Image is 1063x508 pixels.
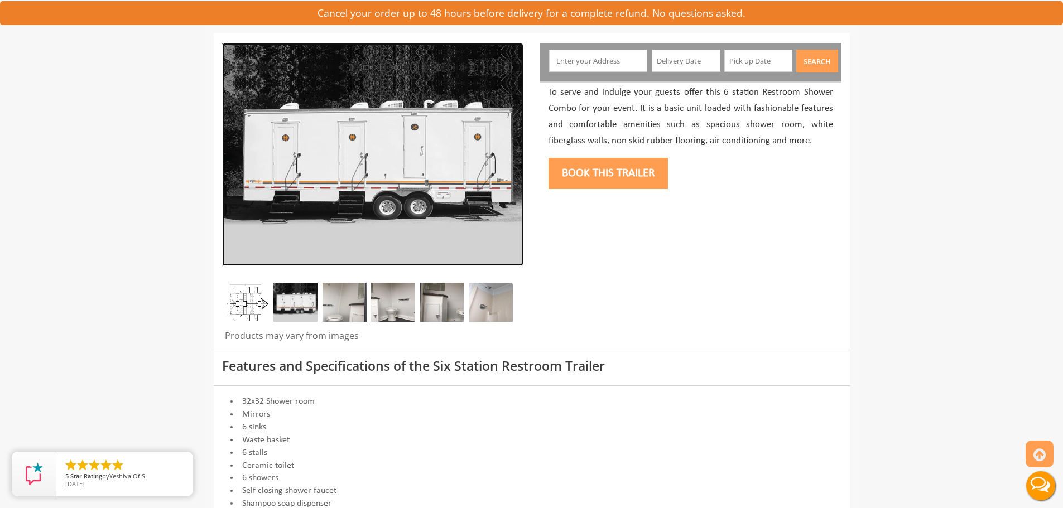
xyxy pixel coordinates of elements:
[23,463,45,485] img: Review Rating
[88,458,101,472] li: 
[225,283,269,322] img: Floor Plan of 6 station restroom shower combo trailer
[76,458,89,472] li: 
[652,50,720,72] input: Delivery Date
[65,472,69,480] span: 5
[273,283,318,322] img: Full image for six shower combo restroom trailer
[222,395,841,408] li: 32x32 Shower room
[796,50,838,72] button: Search
[222,459,841,472] li: Ceramic toilet
[549,85,833,149] p: To serve and indulge your guests offer this 6 station Restroom Shower Combo for your event. It is...
[222,485,841,497] li: Self closing shower faucet
[222,447,841,459] li: 6 stalls
[469,283,513,322] img: Inside view of a shower of Six Station Restroom Shower Combo Trailer
[222,421,841,434] li: 6 sinks
[109,472,147,480] span: Yeshiva Of S.
[549,158,668,189] button: Book this trailer
[222,408,841,421] li: Mirrors
[65,473,184,481] span: by
[111,458,124,472] li: 
[222,43,523,266] img: Full image for six shower combo restroom trailer
[99,458,113,472] li: 
[371,283,415,322] img: Inside view of a stall and sink of Six Station Restroom Shower Combo Trailer
[70,472,102,480] span: Star Rating
[222,472,841,485] li: 6 showers
[1018,463,1063,508] button: Live Chat
[64,458,78,472] li: 
[222,359,841,373] h3: Features and Specifications of the Six Station Restroom Trailer
[65,480,85,488] span: [DATE]
[222,330,523,349] div: Products may vary from images
[222,434,841,447] li: Waste basket
[323,283,367,322] img: Inside view of a stall of Six Station Restroom Shower Combo Trailer
[549,50,647,72] input: Enter your Address
[724,50,793,72] input: Pick up Date
[420,283,464,322] img: Inside view of a stall and sink of Six Station Restroom Shower Combo Trailer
